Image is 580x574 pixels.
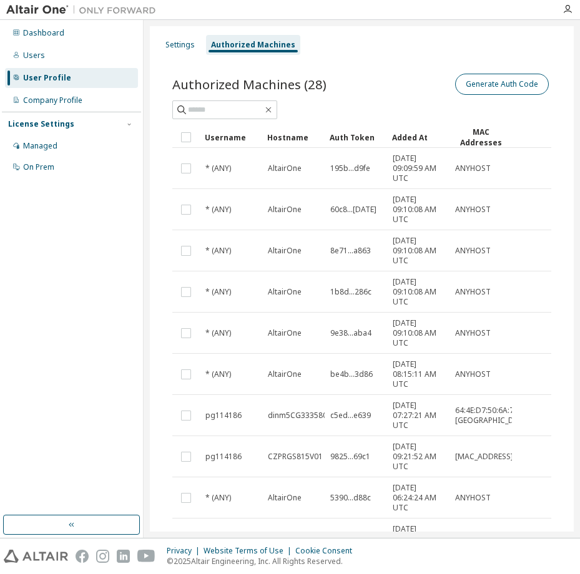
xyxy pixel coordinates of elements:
[268,411,333,421] span: dinm5CG333580N
[295,546,360,556] div: Cookie Consent
[330,369,373,379] span: be4b...3d86
[455,163,491,173] span: ANYHOST
[205,369,231,379] span: * (ANY)
[267,127,320,147] div: Hostname
[393,318,444,348] span: [DATE] 09:10:08 AM UTC
[393,442,444,472] span: [DATE] 09:21:52 AM UTC
[167,556,360,567] p: © 2025 Altair Engineering, Inc. All Rights Reserved.
[8,119,74,129] div: License Settings
[205,411,242,421] span: pg114186
[4,550,68,563] img: altair_logo.svg
[393,153,444,183] span: [DATE] 09:09:59 AM UTC
[205,493,231,503] span: * (ANY)
[205,328,231,338] span: * (ANY)
[393,524,444,554] span: [DATE] 06:24:24 AM UTC
[205,287,231,297] span: * (ANY)
[393,277,444,307] span: [DATE] 09:10:08 AM UTC
[330,163,370,173] span: 195b...d9fe
[23,73,71,83] div: User Profile
[393,236,444,266] span: [DATE] 09:10:08 AM UTC
[455,493,491,503] span: ANYHOST
[455,452,513,462] span: [MAC_ADDRESS]
[205,127,257,147] div: Username
[268,205,302,215] span: AltairOne
[330,411,371,421] span: c5ed...e639
[268,493,302,503] span: AltairOne
[330,246,371,256] span: 8e71...a863
[455,287,491,297] span: ANYHOST
[455,205,491,215] span: ANYHOST
[23,162,54,172] div: On Prem
[393,401,444,430] span: [DATE] 07:27:21 AM UTC
[137,550,155,563] img: youtube.svg
[393,195,444,225] span: [DATE] 09:10:08 AM UTC
[268,287,302,297] span: AltairOne
[330,127,382,147] div: Auth Token
[455,328,491,338] span: ANYHOST
[23,95,82,105] div: Company Profile
[205,163,231,173] span: * (ANY)
[330,205,376,215] span: 60c8...[DATE]
[330,452,370,462] span: 9825...69c1
[330,328,371,338] span: 9e38...aba4
[455,246,491,256] span: ANYHOST
[165,40,195,50] div: Settings
[393,483,444,513] span: [DATE] 06:24:24 AM UTC
[268,452,323,462] span: CZPRGS815V01
[204,546,295,556] div: Website Terms of Use
[6,4,162,16] img: Altair One
[23,141,57,151] div: Managed
[23,51,45,61] div: Users
[393,359,444,389] span: [DATE] 08:15:11 AM UTC
[268,369,302,379] span: AltairOne
[455,369,491,379] span: ANYHOST
[167,546,204,556] div: Privacy
[455,127,507,148] div: MAC Addresses
[172,75,327,93] span: Authorized Machines (28)
[205,205,231,215] span: * (ANY)
[268,328,302,338] span: AltairOne
[330,287,371,297] span: 1b8d...286c
[205,246,231,256] span: * (ANY)
[205,452,242,462] span: pg114186
[455,74,549,95] button: Generate Auth Code
[268,163,302,173] span: AltairOne
[23,28,64,38] div: Dashboard
[96,550,109,563] img: instagram.svg
[211,40,295,50] div: Authorized Machines
[392,127,445,147] div: Added At
[268,246,302,256] span: AltairOne
[76,550,89,563] img: facebook.svg
[330,493,371,503] span: 5390...d88c
[117,550,130,563] img: linkedin.svg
